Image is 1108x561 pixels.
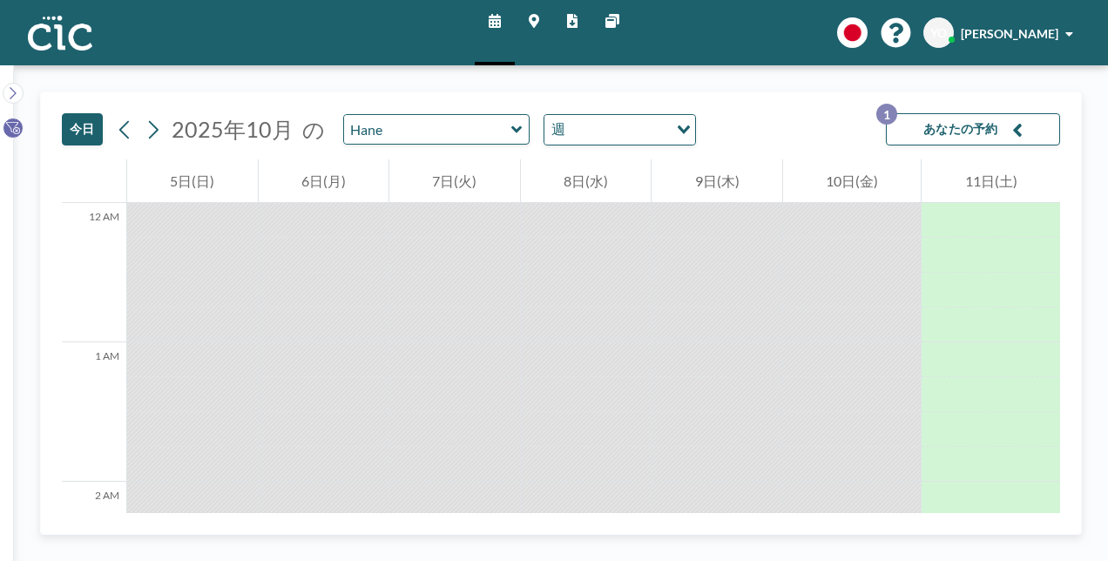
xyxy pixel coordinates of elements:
span: [PERSON_NAME] [961,26,1058,41]
input: Search for option [571,118,666,141]
div: 7日(火) [389,159,520,203]
div: 6日(月) [259,159,389,203]
input: Hane [344,115,511,144]
p: 1 [876,104,897,125]
div: 12 AM [62,203,126,342]
div: 9日(木) [652,159,782,203]
div: 8日(水) [521,159,652,203]
span: の [302,116,325,143]
span: 週 [548,118,569,141]
div: 5日(日) [127,159,258,203]
div: 10日(金) [783,159,922,203]
div: Search for option [544,115,695,145]
button: 今日 [62,113,103,145]
button: あなたの予約1 [886,113,1060,145]
div: 1 AM [62,342,126,482]
span: YO [930,25,947,41]
img: organization-logo [28,16,92,51]
span: 2025年10月 [172,116,294,142]
div: 11日(土) [922,159,1060,203]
